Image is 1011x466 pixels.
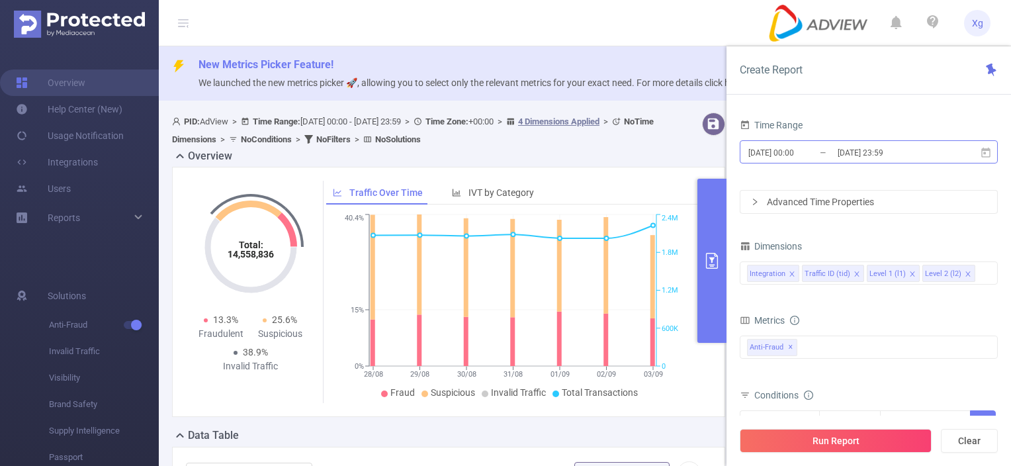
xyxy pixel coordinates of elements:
button: Clear [941,429,998,453]
span: > [599,117,612,126]
tspan: 01/09 [550,370,569,379]
div: Invalid Traffic [221,359,281,373]
span: Dimensions [740,241,802,252]
tspan: 40.4% [345,214,364,223]
span: Fraud [390,387,415,398]
i: icon: close [854,271,860,279]
i: icon: close [789,271,795,279]
a: Usage Notification [16,122,124,149]
i: icon: close [965,271,971,279]
div: Fraudulent [191,327,251,341]
span: Invalid Traffic [49,338,159,365]
b: Time Zone: [425,117,468,126]
b: Time Range: [253,117,300,126]
span: > [292,134,304,144]
tspan: 30/08 [457,370,476,379]
span: IVT by Category [468,187,534,198]
span: Invalid Traffic [491,387,546,398]
span: 13.3% [213,314,238,325]
a: Help Center (New) [16,96,122,122]
span: Supply Intelligence [49,418,159,444]
input: End date [836,144,944,162]
tspan: 03/09 [643,370,662,379]
div: Suspicious [251,327,310,341]
tspan: 1.2M [662,287,678,295]
span: Total Transactions [562,387,638,398]
span: > [351,134,363,144]
b: No Filters [316,134,351,144]
span: > [228,117,241,126]
span: Reports [48,212,80,223]
input: Start date [747,144,854,162]
span: Traffic Over Time [349,187,423,198]
span: Suspicious [431,387,475,398]
span: AdView [DATE] 00:00 - [DATE] 23:59 +00:00 [172,117,654,144]
i: icon: thunderbolt [172,60,185,73]
a: Integrations [16,149,98,175]
b: No Solutions [375,134,421,144]
span: Anti-Fraud [747,339,797,356]
li: Traffic ID (tid) [802,265,864,282]
i: icon: info-circle [790,316,799,325]
span: Visibility [49,365,159,391]
tspan: 1.8M [662,248,678,257]
tspan: 0% [355,362,364,371]
b: PID: [184,117,200,126]
tspan: 0 [662,362,666,371]
tspan: Total: [238,240,263,250]
div: Integration [747,411,795,433]
tspan: 31/08 [504,370,523,379]
span: Brand Safety [49,391,159,418]
tspan: 15% [351,306,364,314]
div: icon: rightAdvanced Time Properties [740,191,997,213]
span: Conditions [754,390,813,400]
b: No Conditions [241,134,292,144]
span: > [216,134,229,144]
h2: Overview [188,148,232,164]
span: > [401,117,414,126]
li: Level 1 (l1) [867,265,920,282]
span: > [494,117,506,126]
span: Metrics [740,315,785,326]
i: icon: right [751,198,759,206]
i: icon: bar-chart [452,188,461,197]
span: Xg [972,10,983,36]
tspan: 2.4M [662,214,678,223]
i: icon: user [172,117,184,126]
button: Add [970,410,996,434]
h2: Data Table [188,428,239,443]
span: New Metrics Picker Feature! [198,58,333,71]
li: Integration [747,265,799,282]
tspan: 600K [662,324,678,333]
u: 4 Dimensions Applied [518,117,599,126]
img: Protected Media [14,11,145,38]
span: ✕ [788,340,793,355]
i: icon: info-circle [804,391,813,400]
i: icon: line-chart [333,188,342,197]
span: Anti-Fraud [49,312,159,338]
div: Integration [750,265,785,283]
span: Solutions [48,283,86,309]
div: Traffic ID (tid) [805,265,850,283]
span: Time Range [740,120,803,130]
span: 25.6% [272,314,297,325]
div: Contains [826,411,868,433]
div: Level 2 (l2) [925,265,961,283]
a: Users [16,175,71,202]
i: icon: close [909,271,916,279]
a: Reports [48,205,80,231]
a: Overview [16,70,85,96]
span: Create Report [740,64,803,76]
span: 38.9% [243,347,268,357]
tspan: 29/08 [410,370,429,379]
div: Level 1 (l1) [869,265,906,283]
li: Level 2 (l2) [922,265,975,282]
span: We launched the new metrics picker 🚀, allowing you to select only the relevant metrics for your e... [198,77,764,88]
tspan: 28/08 [363,370,382,379]
button: Run Report [740,429,932,453]
tspan: 02/09 [597,370,616,379]
tspan: 14,558,836 [228,249,274,259]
